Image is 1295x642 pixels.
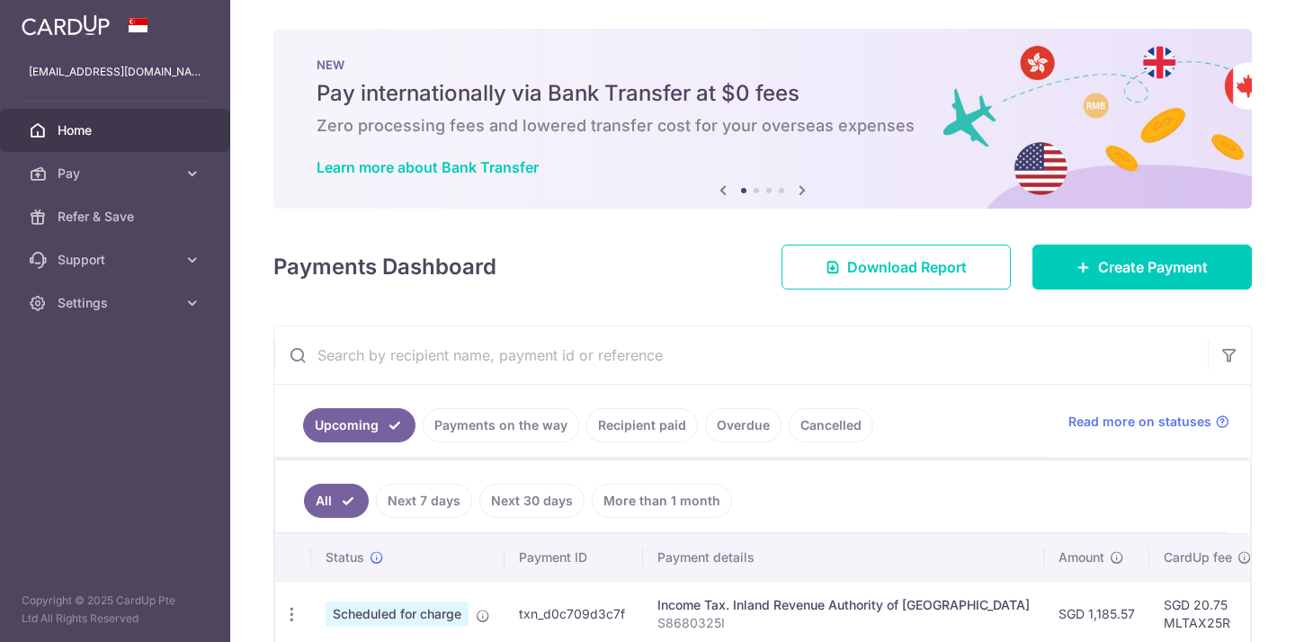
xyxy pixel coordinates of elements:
span: Status [326,548,364,566]
span: Scheduled for charge [326,602,469,627]
a: Cancelled [789,408,873,442]
a: Next 30 days [479,484,585,518]
img: Bank transfer banner [273,29,1252,209]
img: CardUp [22,14,110,36]
a: Recipient paid [586,408,698,442]
a: Payments on the way [423,408,579,442]
input: Search by recipient name, payment id or reference [274,326,1208,384]
a: Next 7 days [376,484,472,518]
a: Create Payment [1032,245,1252,290]
a: Learn more about Bank Transfer [317,158,539,176]
span: Refer & Save [58,208,176,226]
span: Home [58,121,176,139]
p: NEW [317,58,1209,72]
span: Support [58,251,176,269]
a: Download Report [781,245,1011,290]
a: Upcoming [303,408,415,442]
h4: Payments Dashboard [273,251,496,283]
a: More than 1 month [592,484,732,518]
p: S8680325I [657,614,1030,632]
h5: Pay internationally via Bank Transfer at $0 fees [317,79,1209,108]
th: Payment details [643,534,1044,581]
h6: Zero processing fees and lowered transfer cost for your overseas expenses [317,115,1209,137]
span: Read more on statuses [1068,413,1211,431]
a: Overdue [705,408,781,442]
span: Download Report [847,256,967,278]
a: Read more on statuses [1068,413,1229,431]
a: All [304,484,369,518]
p: [EMAIL_ADDRESS][DOMAIN_NAME] [29,63,201,81]
th: Payment ID [505,534,643,581]
div: Income Tax. Inland Revenue Authority of [GEOGRAPHIC_DATA] [657,596,1030,614]
span: Create Payment [1098,256,1208,278]
span: CardUp fee [1164,548,1232,566]
span: Amount [1058,548,1104,566]
span: Settings [58,294,176,312]
span: Pay [58,165,176,183]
